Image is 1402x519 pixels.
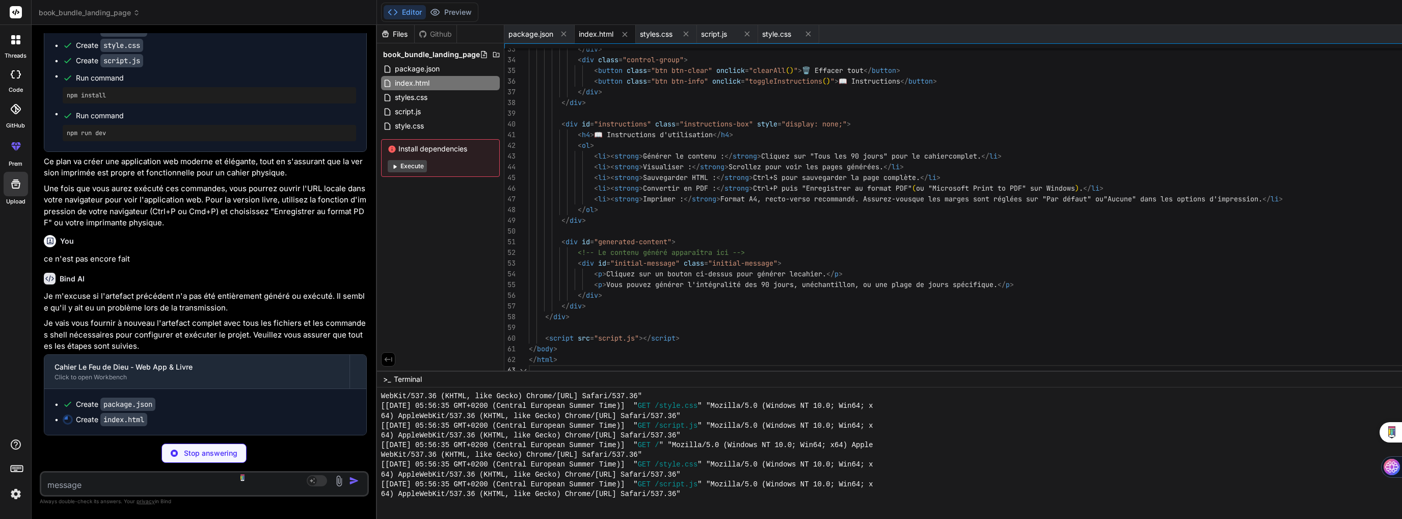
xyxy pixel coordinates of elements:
[639,333,651,343] span: ></
[381,392,642,401] span: WebKit/537.36 (KHTML, like Gecko) Chrome/[URL] Safari/537.36"
[383,374,391,384] span: >_
[578,130,582,139] span: <
[388,144,493,154] span: Install dependencies
[1075,184,1079,193] span: )
[724,162,729,171] span: >
[883,162,892,171] span: </
[578,141,582,150] span: <
[553,355,557,364] span: >
[639,151,643,161] span: >
[578,55,582,64] span: <
[5,51,26,60] label: threads
[896,66,900,75] span: >
[916,184,1075,193] span: ou "Microsoft Print to PDF" sur Windows
[508,29,553,39] span: package.json
[704,258,708,268] span: =
[777,258,781,268] span: >
[565,312,570,321] span: >
[826,76,830,86] span: )
[381,431,681,440] span: 64) AppleWebKit/537.36 (KHTML, like Gecko) Chrome/[URL] Safari/537.36"
[504,354,516,365] div: 62
[381,411,681,421] span: 64) AppleWebKit/537.36 (KHTML, like Gecko) Chrome/[URL] Safari/537.36"
[892,162,900,171] span: li
[606,162,614,171] span: ><
[594,333,639,343] span: "script.js"
[647,76,651,86] span: =
[377,29,414,39] div: Files
[606,280,810,289] span: Vous pouvez générer l'intégralité des 90 jours, un
[28,59,36,67] img: tab_domain_overview_orange.svg
[504,322,516,333] div: 59
[394,374,422,384] span: Terminal
[16,27,24,35] img: website_grey.svg
[610,258,680,268] span: "initial-message"
[504,290,516,301] div: 56
[381,401,638,411] span: [[DATE] 05:56:35 GMT+0200 (Central European Summer Time)] "
[590,130,594,139] span: >
[381,421,638,431] span: [[DATE] 05:56:35 GMT+0200 (Central European Summer Time)] "
[757,151,761,161] span: >
[798,66,802,75] span: >
[1271,194,1279,203] span: li
[598,87,602,96] span: >
[582,258,594,268] span: div
[26,27,112,35] div: Domain: [DOMAIN_NAME]
[504,65,516,76] div: 35
[598,173,606,182] span: li
[76,40,143,50] div: Create
[16,16,24,24] img: logo_orange.svg
[643,173,716,182] span: Sauvegarder HTML :
[504,87,516,97] div: 37
[822,76,826,86] span: (
[712,76,741,86] span: onclick
[6,197,25,206] label: Upload
[598,184,606,193] span: li
[582,301,586,310] span: >
[55,362,339,372] div: Cahier Le Feu de Dieu - Web App & Livre
[504,172,516,183] div: 45
[44,291,367,314] p: Je m'excuse si l'artefact précédent n'a pas été entièrement généré ou exécuté. Il semble qu'il y ...
[692,162,700,171] span: </
[504,119,516,129] div: 40
[570,98,582,107] span: div
[643,151,724,161] span: Générer le contenu :
[570,301,582,310] span: div
[749,66,786,75] span: "clearAll
[394,120,425,132] span: style.css
[830,76,834,86] span: "
[655,119,676,128] span: class
[724,184,749,193] span: strong
[113,60,172,67] div: Keywords by Traffic
[627,76,647,86] span: class
[44,183,367,229] p: Une fois que vous aurez exécuté ces commandes, vous pourrez ouvrir l'URL locale dans votre naviga...
[582,130,590,139] span: h4
[504,247,516,258] div: 52
[643,162,692,171] span: Visualiser :
[504,55,516,65] div: 34
[651,66,712,75] span: "btn btn-clear"
[729,130,733,139] span: >
[537,355,553,364] span: html
[606,194,614,203] span: ><
[504,151,516,162] div: 43
[594,194,598,203] span: <
[623,55,684,64] span: "control-group"
[1262,194,1271,203] span: </
[936,173,940,182] span: >
[912,194,1103,203] span: que les marges sont réglées sur "Par défaut" ou
[39,60,91,67] div: Domain Overview
[753,173,920,182] span: Ctrl+S pour sauvegarder la page complète.
[101,59,110,67] img: tab_keywords_by_traffic_grey.svg
[614,173,639,182] span: strong
[920,173,928,182] span: </
[561,301,570,310] span: </
[384,5,426,19] button: Editor
[716,184,724,193] span: </
[594,205,598,214] span: >
[76,56,143,66] div: Create
[504,183,516,194] div: 46
[594,184,598,193] span: <
[504,365,516,376] div: 63
[504,204,516,215] div: 48
[504,279,516,290] div: 55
